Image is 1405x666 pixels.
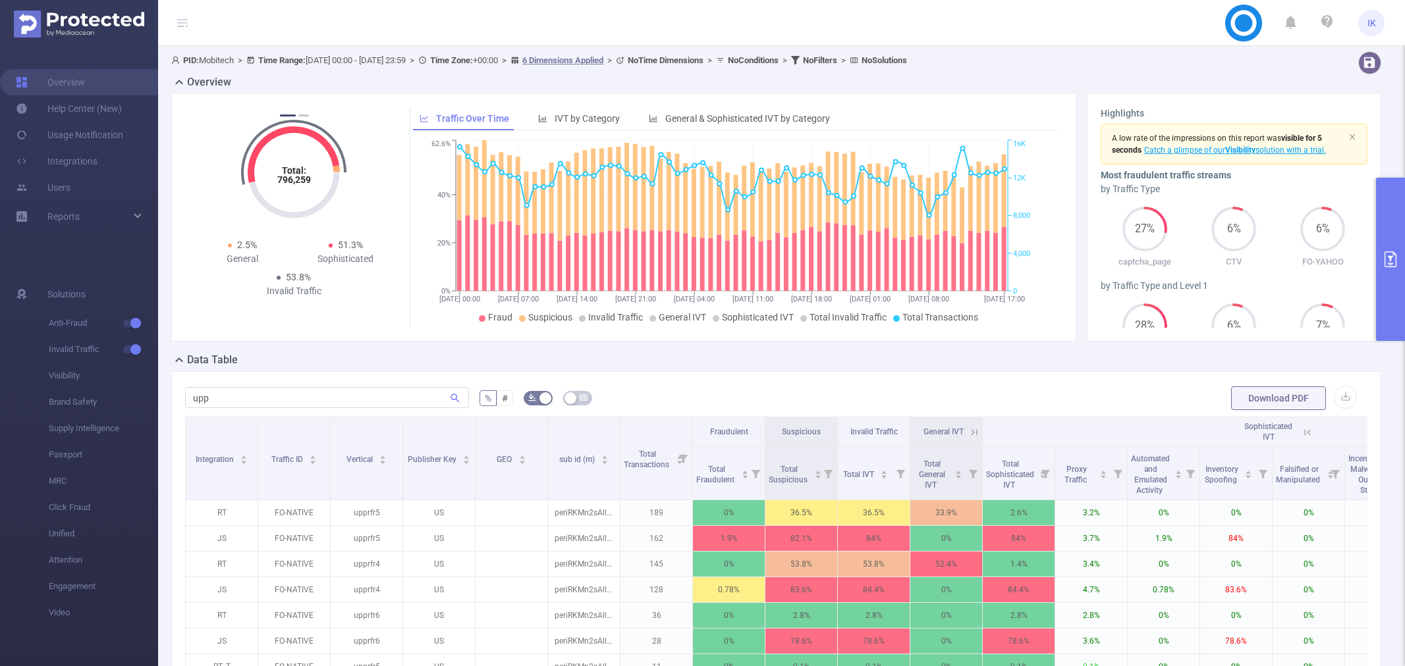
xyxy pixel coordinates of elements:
p: 78.6% [983,628,1055,653]
i: Filter menu [674,417,692,499]
p: 0% [1273,577,1344,602]
span: Supply Intelligence [49,415,158,442]
span: Unified [49,521,158,547]
b: No Time Dimensions [628,55,703,65]
span: Total Fraudulent [696,465,736,484]
p: RT [186,500,258,525]
span: Publisher Key [408,455,458,464]
span: 27% [1122,224,1167,234]
span: Solutions [47,281,86,307]
b: Time Zone: [430,55,473,65]
span: Vertical [346,455,375,464]
p: 0% [1128,603,1199,628]
p: 78.6% [838,628,910,653]
tspan: 8,000 [1013,212,1030,220]
i: icon: caret-down [310,459,317,463]
p: 0% [910,628,982,653]
p: 84% [838,526,910,551]
h2: Data Table [187,352,238,368]
button: 2 [298,115,309,116]
span: > [406,55,418,65]
span: > [779,55,791,65]
tspan: Total: [282,165,306,176]
span: Total Transactions [902,312,978,322]
div: Sort [240,453,248,461]
h2: Overview [187,74,231,90]
p: FO-NATIVE [258,628,330,653]
i: icon: caret-down [518,459,526,463]
p: 189 [620,500,692,525]
i: icon: caret-down [240,459,248,463]
p: upprfr4 [331,577,402,602]
span: Fraudulent [710,427,748,436]
i: Filter menu [819,447,837,499]
p: 2.8% [983,603,1055,628]
p: 28 [620,628,692,653]
tspan: 16K [1013,140,1026,149]
i: Filter menu [1181,447,1199,499]
b: Visibility [1225,145,1255,155]
span: Inventory Spoofing [1205,465,1239,484]
p: 2.8% [765,603,837,628]
p: 53.8% [838,551,910,576]
p: 128 [620,577,692,602]
tspan: 0 [1013,287,1017,295]
p: RT [186,551,258,576]
i: icon: caret-up [881,469,888,473]
span: Suspicious [528,312,572,322]
i: icon: caret-down [1245,473,1252,477]
span: 53.8% [286,272,311,282]
p: upprfr6 [331,603,402,628]
span: Total Suspicious [769,465,810,484]
a: Usage Notification [16,122,123,148]
p: 36.5% [765,500,837,525]
span: Catch a glimpse of our solution with a trial. [1142,145,1326,155]
p: 3.2% [1055,500,1127,525]
p: 53.8% [765,551,837,576]
p: 162 [620,526,692,551]
span: Anti-Fraud [49,310,158,336]
b: PID: [183,55,199,65]
p: CTV [1190,255,1279,269]
span: Automated and Emulated Activity [1131,454,1170,495]
i: icon: caret-up [1174,469,1182,473]
p: 2.8% [838,603,910,628]
span: MRC [49,468,158,494]
p: periRKMn2sAllpm [548,500,620,525]
span: Attention [49,547,158,573]
span: Suspicious [782,427,821,436]
tspan: [DATE] 08:00 [908,295,949,303]
span: Mobitech [DATE] 00:00 - [DATE] 23:59 +00:00 [171,55,907,65]
p: 0% [1273,500,1344,525]
i: Filter menu [1036,447,1055,499]
span: % [485,393,491,403]
p: periRKMn2sAllpm [548,628,620,653]
p: JS [186,628,258,653]
tspan: 62.6% [431,140,451,149]
tspan: 796,259 [277,174,311,185]
p: US [403,500,475,525]
p: 0% [1128,628,1199,653]
p: 0% [1200,500,1272,525]
i: icon: caret-down [463,459,470,463]
p: FO-NATIVE [258,551,330,576]
h3: Highlights [1101,107,1367,120]
img: Protected Media [14,11,144,38]
p: 2.8% [1055,603,1127,628]
tspan: 20% [437,239,451,247]
i: icon: line-chart [420,114,429,123]
i: Filter menu [891,447,910,499]
p: 0% [1200,551,1272,576]
span: Sophisticated IVT [722,312,794,322]
span: Sophisticated IVT [1244,422,1292,442]
tspan: [DATE] 17:00 [984,295,1025,303]
p: upprfr4 [331,551,402,576]
p: 0% [1273,551,1344,576]
p: FO-NATIVE [258,526,330,551]
p: 0% [693,603,765,628]
p: 0% [693,551,765,576]
i: icon: close [1348,133,1356,141]
span: General & Sophisticated IVT by Category [665,113,830,124]
div: Sort [1174,469,1182,476]
span: Video [49,600,158,626]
